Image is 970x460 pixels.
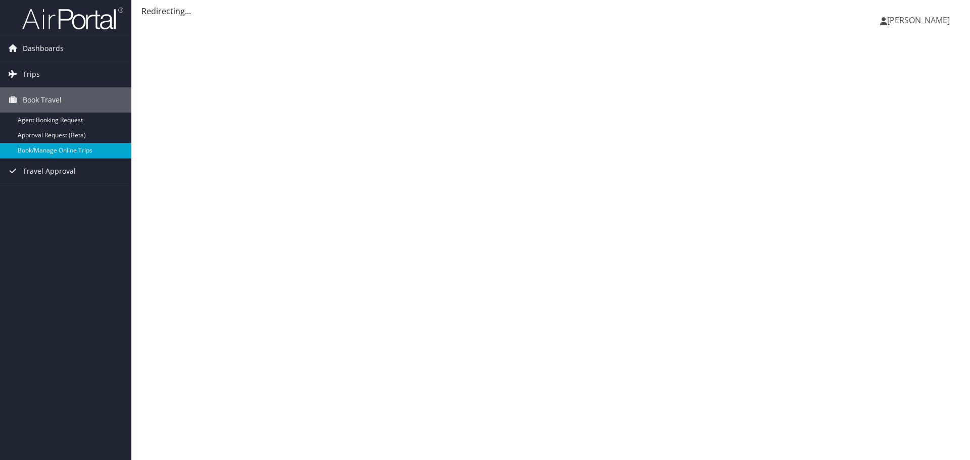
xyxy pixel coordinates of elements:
[887,15,950,26] span: [PERSON_NAME]
[23,87,62,113] span: Book Travel
[141,5,960,17] div: Redirecting...
[23,159,76,184] span: Travel Approval
[23,36,64,61] span: Dashboards
[23,62,40,87] span: Trips
[880,5,960,35] a: [PERSON_NAME]
[22,7,123,30] img: airportal-logo.png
